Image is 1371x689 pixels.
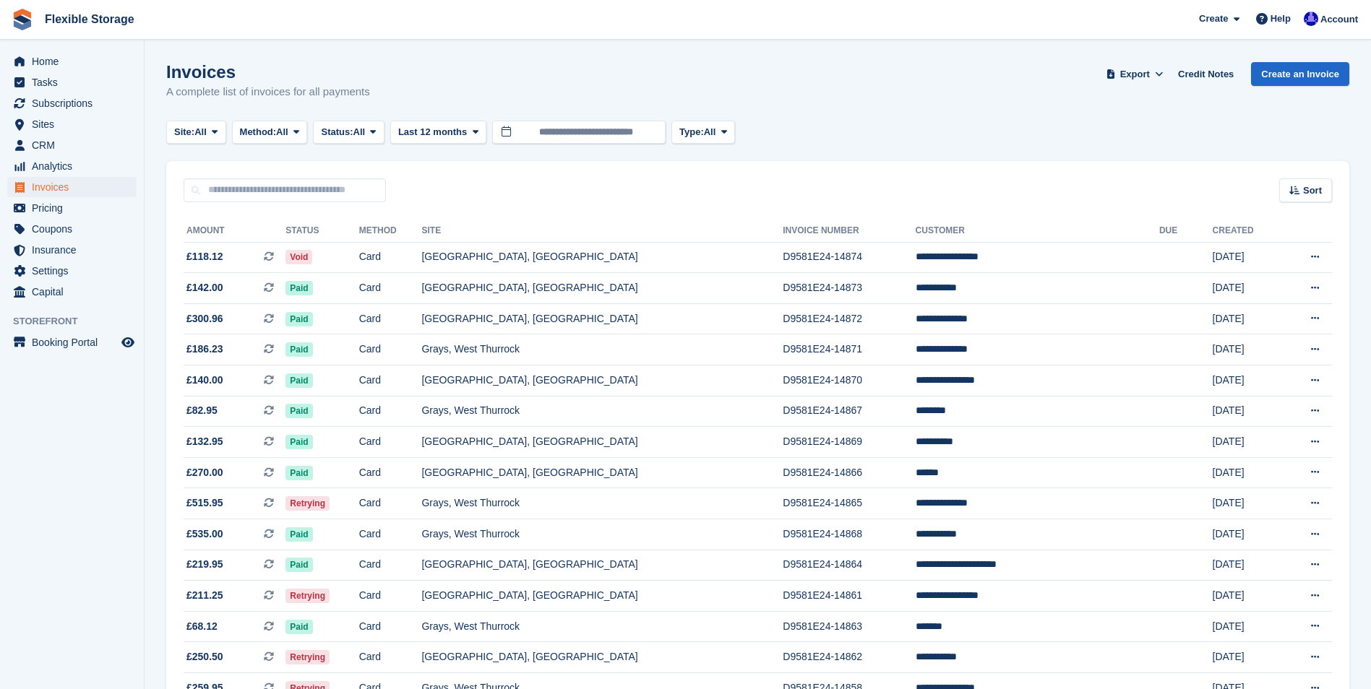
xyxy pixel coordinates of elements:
[359,457,422,488] td: Card
[186,403,218,418] span: £82.95
[285,558,312,572] span: Paid
[359,427,422,458] td: Card
[285,435,312,449] span: Paid
[916,220,1159,243] th: Customer
[7,51,137,71] a: menu
[783,457,915,488] td: D9581E24-14866
[783,396,915,427] td: D9581E24-14867
[1304,12,1318,26] img: Ian Petherick
[421,273,783,304] td: [GEOGRAPHIC_DATA], [GEOGRAPHIC_DATA]
[32,156,119,176] span: Analytics
[421,242,783,273] td: [GEOGRAPHIC_DATA], [GEOGRAPHIC_DATA]
[186,373,223,388] span: £140.00
[359,581,422,612] td: Card
[359,273,422,304] td: Card
[186,342,223,357] span: £186.23
[321,125,353,139] span: Status:
[421,457,783,488] td: [GEOGRAPHIC_DATA], [GEOGRAPHIC_DATA]
[7,177,137,197] a: menu
[1213,519,1281,550] td: [DATE]
[7,219,137,239] a: menu
[421,550,783,581] td: [GEOGRAPHIC_DATA], [GEOGRAPHIC_DATA]
[783,642,915,673] td: D9581E24-14862
[359,242,422,273] td: Card
[421,303,783,334] td: [GEOGRAPHIC_DATA], [GEOGRAPHIC_DATA]
[359,303,422,334] td: Card
[186,526,223,542] span: £535.00
[7,93,137,113] a: menu
[1213,488,1281,519] td: [DATE]
[166,84,370,100] p: A complete list of invoices for all payments
[32,240,119,260] span: Insurance
[186,619,218,634] span: £68.12
[32,72,119,92] span: Tasks
[1213,396,1281,427] td: [DATE]
[285,220,358,243] th: Status
[39,7,140,31] a: Flexible Storage
[313,121,384,144] button: Status: All
[421,220,783,243] th: Site
[421,611,783,642] td: Grays, West Thurrock
[671,121,735,144] button: Type: All
[276,125,288,139] span: All
[359,220,422,243] th: Method
[32,114,119,134] span: Sites
[1103,62,1166,86] button: Export
[32,282,119,302] span: Capital
[1199,12,1228,26] span: Create
[783,242,915,273] td: D9581E24-14874
[783,303,915,334] td: D9581E24-14872
[166,62,370,82] h1: Invoices
[359,642,422,673] td: Card
[1213,611,1281,642] td: [DATE]
[32,51,119,71] span: Home
[1172,62,1239,86] a: Credit Notes
[32,261,119,281] span: Settings
[421,427,783,458] td: [GEOGRAPHIC_DATA], [GEOGRAPHIC_DATA]
[1213,242,1281,273] td: [DATE]
[285,404,312,418] span: Paid
[421,519,783,550] td: Grays, West Thurrock
[119,334,137,351] a: Preview store
[421,488,783,519] td: Grays, West Thurrock
[13,314,144,329] span: Storefront
[359,365,422,396] td: Card
[783,488,915,519] td: D9581E24-14865
[359,334,422,365] td: Card
[32,93,119,113] span: Subscriptions
[359,396,422,427] td: Card
[1251,62,1349,86] a: Create an Invoice
[783,611,915,642] td: D9581E24-14863
[704,125,716,139] span: All
[285,281,312,295] span: Paid
[32,177,119,197] span: Invoices
[359,611,422,642] td: Card
[166,121,226,144] button: Site: All
[32,332,119,352] span: Booking Portal
[240,125,277,139] span: Method:
[783,550,915,581] td: D9581E24-14864
[32,135,119,155] span: CRM
[186,465,223,480] span: £270.00
[359,550,422,581] td: Card
[421,365,783,396] td: [GEOGRAPHIC_DATA], [GEOGRAPHIC_DATA]
[1213,334,1281,365] td: [DATE]
[1159,220,1213,243] th: Due
[232,121,308,144] button: Method: All
[194,125,207,139] span: All
[679,125,704,139] span: Type:
[285,466,312,480] span: Paid
[32,198,119,218] span: Pricing
[390,121,486,144] button: Last 12 months
[783,581,915,612] td: D9581E24-14861
[285,620,312,634] span: Paid
[285,250,312,264] span: Void
[12,9,33,30] img: stora-icon-8386f47178a22dfd0bd8f6a31ec36ba5ce8667c1dd55bd0f319d3a0aa187defe.svg
[186,311,223,326] span: £300.96
[421,642,783,673] td: [GEOGRAPHIC_DATA], [GEOGRAPHIC_DATA]
[186,557,223,572] span: £219.95
[1303,183,1322,198] span: Sort
[32,219,119,239] span: Coupons
[7,135,137,155] a: menu
[1213,550,1281,581] td: [DATE]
